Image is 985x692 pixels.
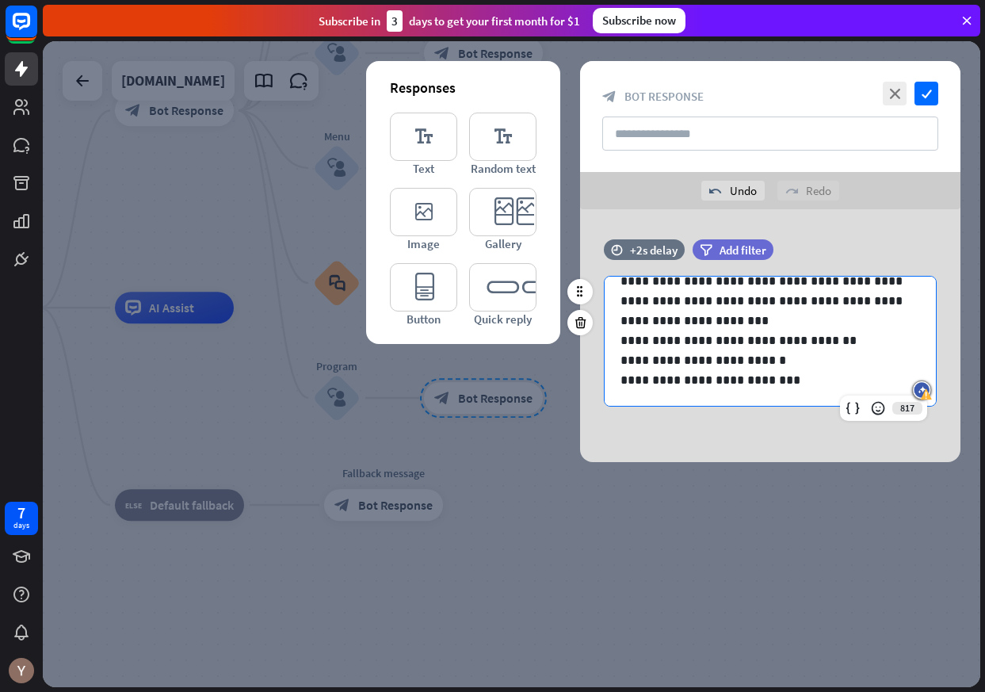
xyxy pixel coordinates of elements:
span: Bot Response [624,89,704,104]
i: undo [709,185,722,197]
div: Subscribe now [593,8,685,33]
i: check [914,82,938,105]
span: Add filter [720,243,766,258]
i: filter [700,244,712,256]
div: Subscribe in days to get your first month for $1 [319,10,580,32]
div: +2s delay [630,243,678,258]
i: close [883,82,907,105]
a: 7 days [5,502,38,535]
div: 7 [17,506,25,520]
i: redo [785,185,798,197]
button: Open LiveChat chat widget [13,6,60,54]
div: Redo [777,181,839,201]
div: Undo [701,181,765,201]
div: 3 [387,10,403,32]
div: days [13,520,29,531]
i: time [611,244,623,255]
i: block_bot_response [602,90,617,104]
